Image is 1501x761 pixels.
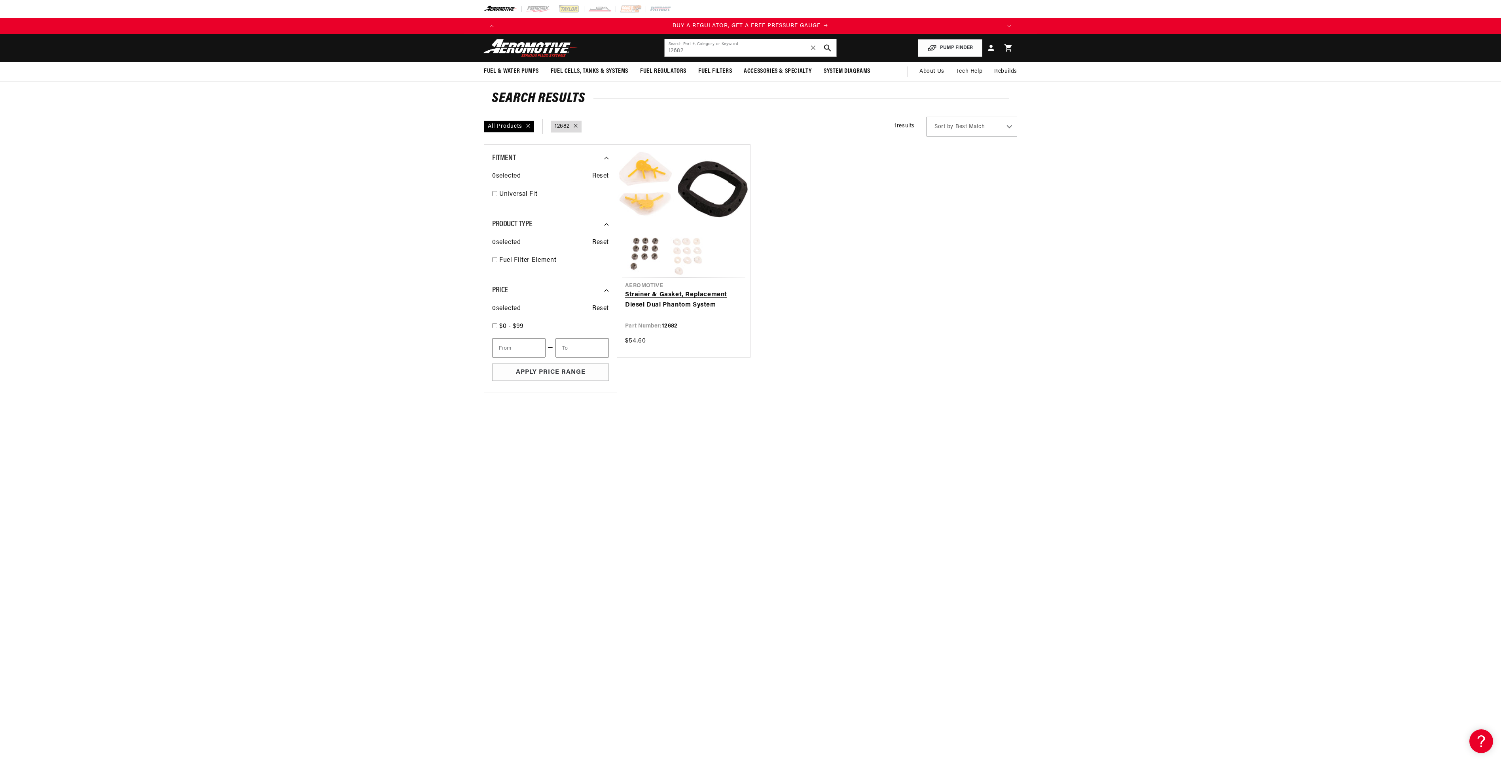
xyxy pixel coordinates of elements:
summary: Tech Help [950,62,988,81]
span: 0 selected [492,238,521,248]
input: To [555,338,609,358]
span: BUY A REGULATOR, GET A FREE PRESSURE GAUGE [673,23,821,29]
span: Reset [592,171,609,182]
span: Sort by [934,123,953,131]
a: About Us [913,62,950,81]
summary: Fuel Regulators [634,62,692,81]
span: Fuel Regulators [640,67,686,76]
a: Fuel Filter Element [499,256,609,266]
input: Search by Part Number, Category or Keyword [665,39,836,57]
span: System Diagrams [824,67,870,76]
button: search button [819,39,836,57]
span: $0 - $99 [499,323,524,329]
span: Reset [592,238,609,248]
span: 0 selected [492,171,521,182]
span: Product Type [492,220,532,228]
summary: Accessories & Specialty [738,62,818,81]
span: — [548,343,553,353]
summary: System Diagrams [818,62,876,81]
a: Strainer & Gasket, Replacement Diesel Dual Phantom System [625,290,742,310]
span: Reset [592,304,609,314]
span: Accessories & Specialty [744,67,812,76]
summary: Fuel Filters [692,62,738,81]
select: Sort by [927,117,1017,136]
span: Fitment [492,154,515,162]
a: Universal Fit [499,189,609,200]
summary: Fuel & Water Pumps [478,62,545,81]
a: 12682 [555,122,570,131]
span: Tech Help [956,67,982,76]
span: Fuel & Water Pumps [484,67,539,76]
a: BUY A REGULATOR, GET A FREE PRESSURE GAUGE [500,22,1001,30]
span: About Us [919,68,944,74]
span: Rebuilds [994,67,1017,76]
summary: Rebuilds [988,62,1023,81]
button: PUMP FINDER [918,39,982,57]
slideshow-component: Translation missing: en.sections.announcements.announcement_bar [464,18,1037,34]
span: Fuel Cells, Tanks & Systems [551,67,628,76]
span: Fuel Filters [698,67,732,76]
span: ✕ [810,42,817,54]
button: Translation missing: en.sections.announcements.previous_announcement [484,18,500,34]
span: Price [492,286,508,294]
span: 0 selected [492,304,521,314]
div: All Products [484,121,534,133]
input: From [492,338,546,358]
summary: Fuel Cells, Tanks & Systems [545,62,634,81]
h2: Search Results [492,93,1009,105]
img: Aeromotive [481,39,580,57]
div: Announcement [500,22,1001,30]
button: Apply Price Range [492,363,609,381]
div: 1 of 4 [500,22,1001,30]
span: 1 results [895,123,915,129]
button: Translation missing: en.sections.announcements.next_announcement [1001,18,1017,34]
